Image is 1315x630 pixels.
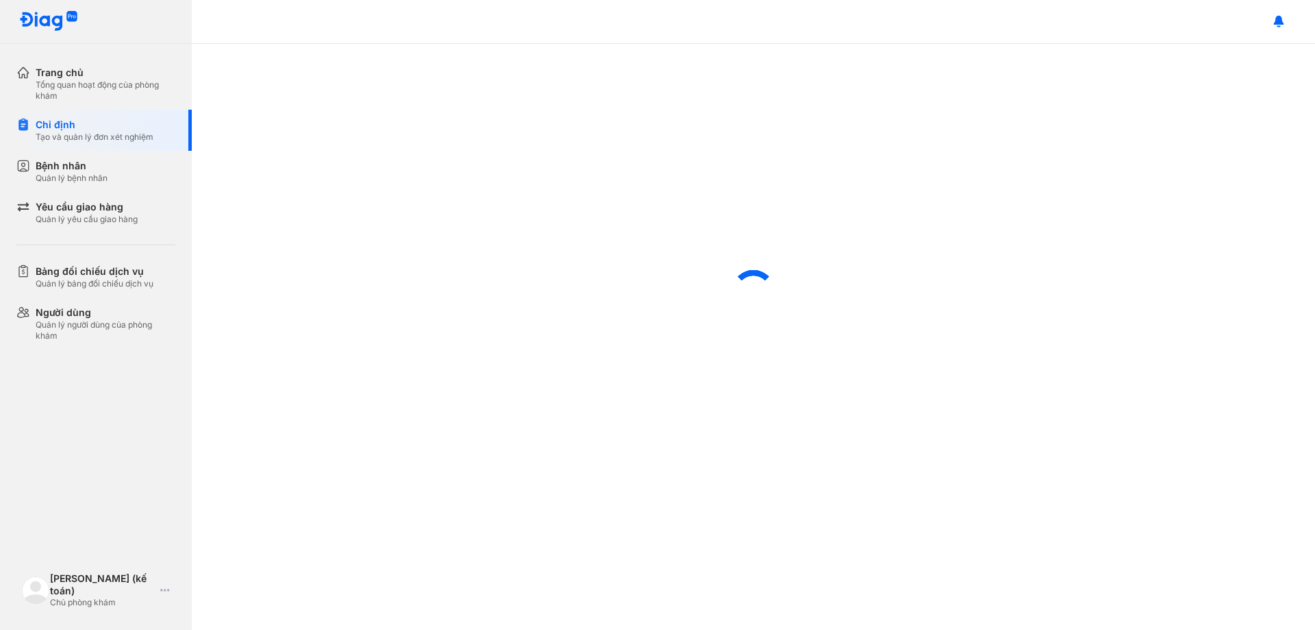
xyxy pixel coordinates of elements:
div: Tổng quan hoạt động của phòng khám [36,80,175,101]
div: Quản lý bảng đối chiếu dịch vụ [36,278,153,289]
div: Bệnh nhân [36,159,108,173]
div: Yêu cầu giao hàng [36,200,138,214]
div: Quản lý bệnh nhân [36,173,108,184]
img: logo [22,577,49,604]
div: Chủ phòng khám [50,597,155,608]
img: logo [19,11,78,32]
div: Trang chủ [36,66,175,80]
div: Quản lý người dùng của phòng khám [36,319,175,341]
div: Tạo và quản lý đơn xét nghiệm [36,132,153,143]
div: Bảng đối chiếu dịch vụ [36,265,153,278]
div: Quản lý yêu cầu giao hàng [36,214,138,225]
div: Chỉ định [36,118,153,132]
div: [PERSON_NAME] (kế toán) [50,572,155,597]
div: Người dùng [36,306,175,319]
